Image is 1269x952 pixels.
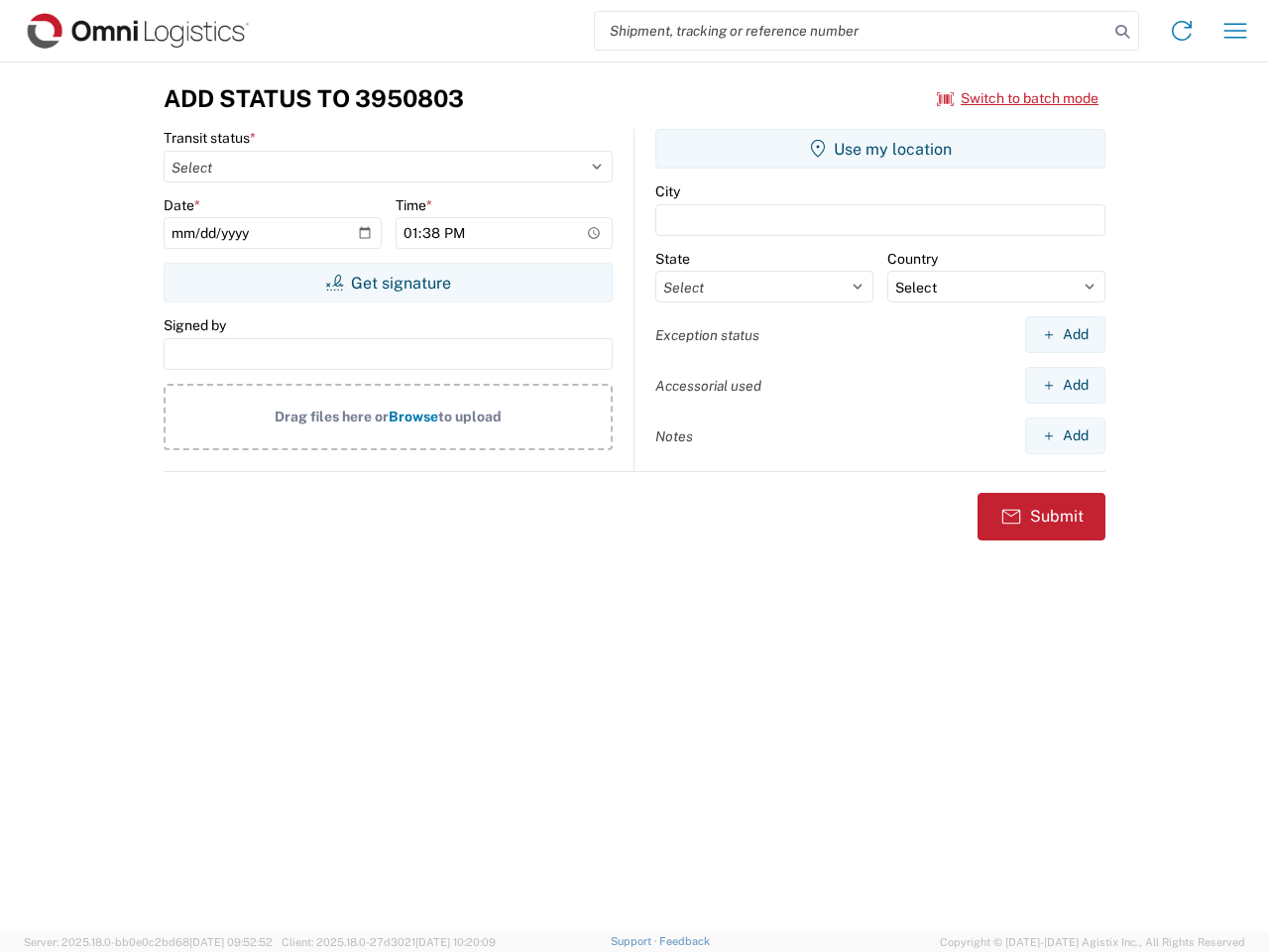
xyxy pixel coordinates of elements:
[655,427,693,445] label: Notes
[389,409,438,424] span: Browse
[655,377,761,395] label: Accessorial used
[164,129,256,147] label: Transit status
[164,263,613,302] button: Get signature
[275,409,389,424] span: Drag files here or
[189,936,273,948] span: [DATE] 09:52:52
[396,196,432,214] label: Time
[940,933,1245,951] span: Copyright © [DATE]-[DATE] Agistix Inc., All Rights Reserved
[595,12,1108,50] input: Shipment, tracking or reference number
[655,182,680,200] label: City
[164,316,226,334] label: Signed by
[438,409,502,424] span: to upload
[887,250,938,268] label: Country
[164,84,464,113] h3: Add Status to 3950803
[937,82,1098,115] button: Switch to batch mode
[611,935,660,947] a: Support
[655,250,690,268] label: State
[24,936,273,948] span: Server: 2025.18.0-bb0e0c2bd68
[164,196,200,214] label: Date
[1025,417,1105,454] button: Add
[978,493,1105,540] button: Submit
[1025,316,1105,353] button: Add
[655,129,1105,169] button: Use my location
[415,936,496,948] span: [DATE] 10:20:09
[659,935,710,947] a: Feedback
[655,326,759,344] label: Exception status
[1025,367,1105,404] button: Add
[282,936,496,948] span: Client: 2025.18.0-27d3021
